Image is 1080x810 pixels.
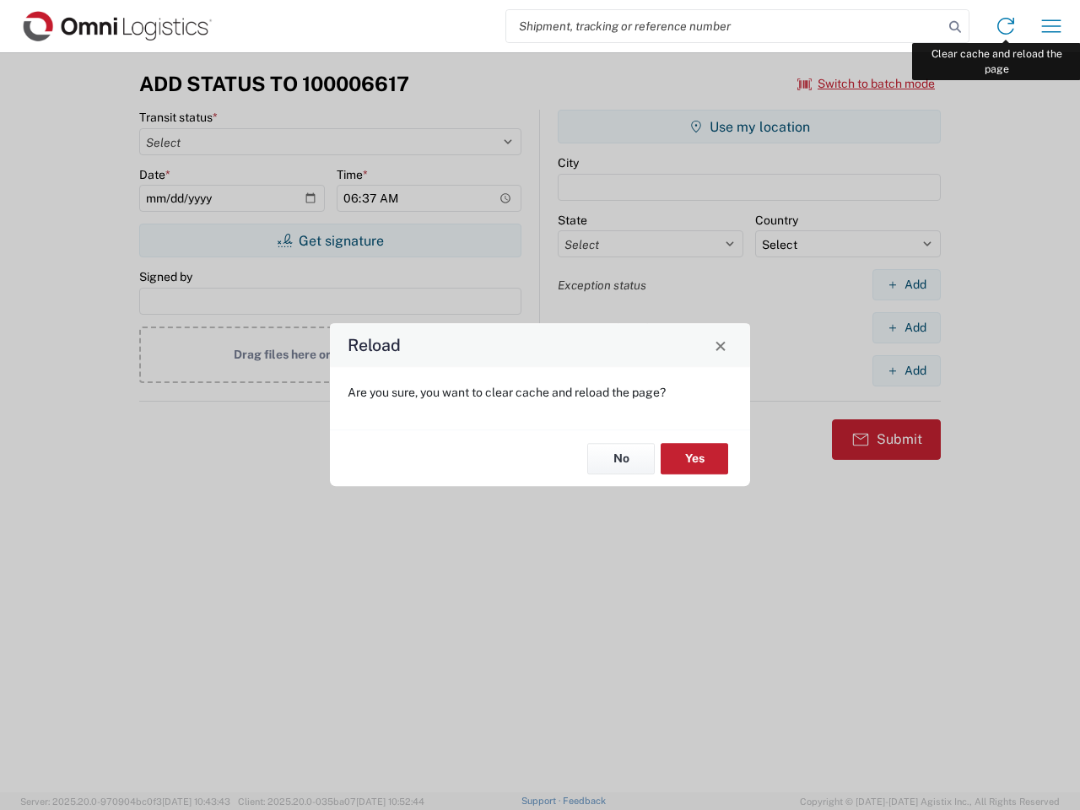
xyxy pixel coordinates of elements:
h4: Reload [348,333,401,358]
p: Are you sure, you want to clear cache and reload the page? [348,385,732,400]
input: Shipment, tracking or reference number [506,10,943,42]
button: Close [709,333,732,357]
button: No [587,443,655,474]
button: Yes [661,443,728,474]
